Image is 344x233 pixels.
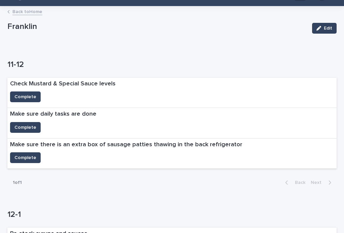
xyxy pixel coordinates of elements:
[308,180,337,186] button: Next
[311,180,326,185] span: Next
[10,111,96,118] p: Make sure daily tasks are done
[10,152,41,163] button: Complete
[10,141,242,149] p: Make sure there is an extra box of sausage patties thawing in the back refrigerator
[10,91,41,102] button: Complete
[7,108,337,139] a: Make sure daily tasks are doneComplete
[10,122,41,133] button: Complete
[7,78,337,108] a: Check Mustard & Special Sauce levelsComplete
[7,22,307,32] p: Franklin
[291,180,305,185] span: Back
[7,139,337,169] a: Make sure there is an extra box of sausage patties thawing in the back refrigeratorComplete
[14,124,36,131] span: Complete
[7,174,27,191] p: 1 of 1
[14,154,36,161] span: Complete
[312,23,337,34] button: Edit
[12,7,42,15] a: Back toHome
[280,180,308,186] button: Back
[324,26,332,31] span: Edit
[10,80,116,88] p: Check Mustard & Special Sauce levels
[7,210,337,220] h1: 12-1
[7,60,337,70] h1: 11-12
[14,93,36,100] span: Complete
